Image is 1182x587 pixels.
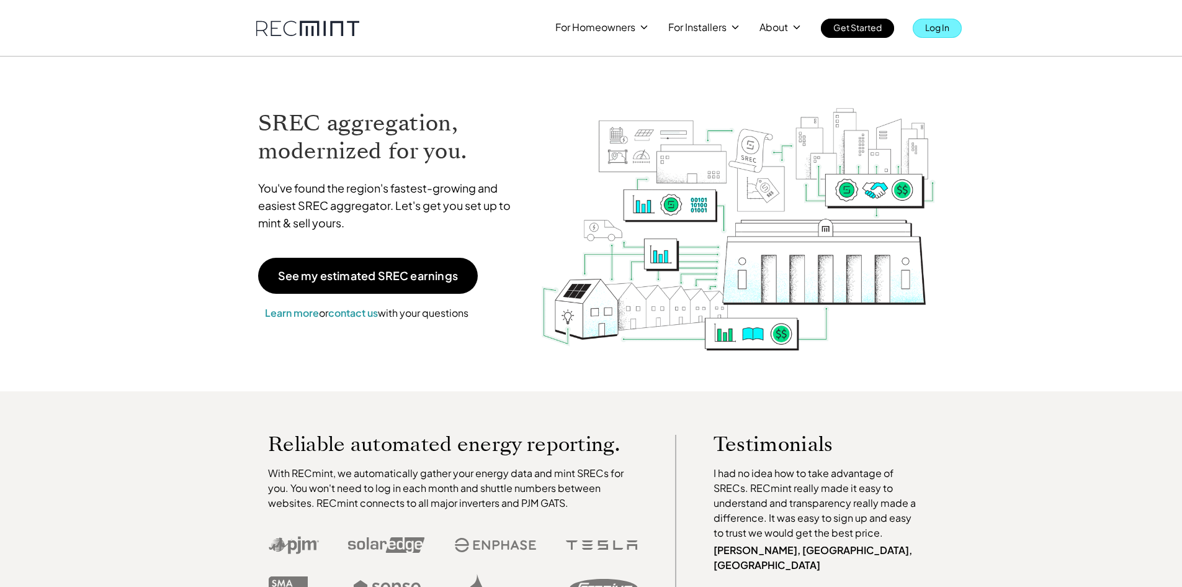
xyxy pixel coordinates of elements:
[759,19,788,36] p: About
[328,306,378,319] a: contact us
[265,306,319,319] a: Learn more
[258,305,475,321] p: or with your questions
[714,543,922,573] p: [PERSON_NAME], [GEOGRAPHIC_DATA], [GEOGRAPHIC_DATA]
[714,466,922,540] p: I had no idea how to take advantage of SRECs. RECmint really made it easy to understand and trans...
[913,19,962,38] a: Log In
[268,466,638,511] p: With RECmint, we automatically gather your energy data and mint SRECs for you. You won't need to ...
[668,19,727,36] p: For Installers
[821,19,894,38] a: Get Started
[258,180,522,232] p: You've found the region's fastest-growing and easiest SREC aggregator. Let's get you set up to mi...
[833,19,882,36] p: Get Started
[278,270,458,281] p: See my estimated SREC earnings
[258,258,478,294] a: See my estimated SREC earnings
[714,435,898,453] p: Testimonials
[258,109,522,165] h1: SREC aggregation, modernized for you.
[268,435,638,453] p: Reliable automated energy reporting.
[925,19,949,36] p: Log In
[540,75,936,354] img: RECmint value cycle
[555,19,635,36] p: For Homeowners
